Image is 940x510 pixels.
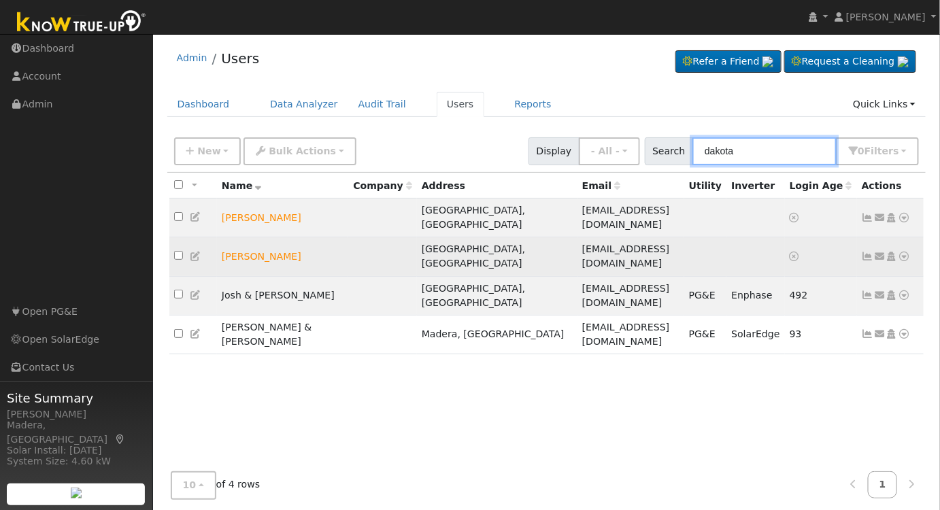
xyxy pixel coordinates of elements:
[862,290,874,301] a: Show Graph
[269,146,336,156] span: Bulk Actions
[689,179,722,193] div: Utility
[645,137,693,165] span: Search
[731,179,779,193] div: Inverter
[862,179,919,193] div: Actions
[171,472,216,500] button: 10
[731,328,779,339] span: SolarEdge
[862,212,874,223] a: Not connected
[874,211,886,225] a: cheyennedakotaa@yahoo.com
[417,237,577,276] td: [GEOGRAPHIC_DATA], [GEOGRAPHIC_DATA]
[197,146,220,156] span: New
[836,137,919,165] button: 0Filters
[505,92,562,117] a: Reports
[7,389,146,407] span: Site Summary
[868,472,898,498] a: 1
[190,211,202,222] a: Edit User
[862,251,874,262] a: Not connected
[7,418,146,447] div: Madera, [GEOGRAPHIC_DATA]
[784,50,916,73] a: Request a Cleaning
[790,212,802,223] a: No login access
[417,276,577,315] td: [GEOGRAPHIC_DATA], [GEOGRAPHIC_DATA]
[190,251,202,262] a: Edit User
[221,50,259,67] a: Users
[790,180,852,191] span: Days since last login
[886,212,898,223] a: Login As
[217,276,348,315] td: Josh & [PERSON_NAME]
[886,290,898,301] a: Login As
[217,199,348,237] td: Lead
[7,443,146,458] div: Solar Install: [DATE]
[899,250,911,264] a: Other actions
[244,137,356,165] button: Bulk Actions
[899,211,911,225] a: Other actions
[10,7,153,38] img: Know True-Up
[790,328,802,339] span: 06/24/2025 5:30:22 PM
[790,290,808,301] span: 05/21/2024 9:55:35 AM
[862,328,874,339] a: Show Graph
[846,12,926,22] span: [PERSON_NAME]
[353,180,412,191] span: Company name
[898,56,909,67] img: retrieve
[183,480,197,491] span: 10
[190,328,202,339] a: Edit User
[689,328,716,339] span: PG&E
[528,137,580,165] span: Display
[582,180,620,191] span: Email
[893,146,899,156] span: s
[843,92,926,117] a: Quick Links
[417,315,577,354] td: Madera, [GEOGRAPHIC_DATA]
[222,180,262,191] span: Name
[190,290,202,301] a: Edit User
[582,205,670,230] span: [EMAIL_ADDRESS][DOMAIN_NAME]
[217,315,348,354] td: [PERSON_NAME] & [PERSON_NAME]
[790,251,802,262] a: No login access
[177,52,207,63] a: Admin
[874,288,886,303] a: dakotajjg@msn.com
[692,137,837,165] input: Search
[174,137,241,165] button: New
[217,237,348,276] td: Lead
[7,454,146,469] div: System Size: 4.60 kW
[582,243,670,269] span: [EMAIL_ADDRESS][DOMAIN_NAME]
[874,327,886,341] a: dakotaweis3@gmail.com
[260,92,348,117] a: Data Analyzer
[348,92,416,117] a: Audit Trail
[71,488,82,498] img: retrieve
[582,322,670,347] span: [EMAIL_ADDRESS][DOMAIN_NAME]
[899,288,911,303] a: Other actions
[865,146,899,156] span: Filter
[762,56,773,67] img: retrieve
[899,327,911,341] a: Other actions
[675,50,782,73] a: Refer a Friend
[437,92,484,117] a: Users
[579,137,640,165] button: - All -
[167,92,240,117] a: Dashboard
[886,328,898,339] a: Login As
[689,290,716,301] span: PG&E
[417,199,577,237] td: [GEOGRAPHIC_DATA], [GEOGRAPHIC_DATA]
[422,179,573,193] div: Address
[171,472,261,500] span: of 4 rows
[7,407,146,422] div: [PERSON_NAME]
[731,290,772,301] span: Enphase
[582,283,670,308] span: [EMAIL_ADDRESS][DOMAIN_NAME]
[874,250,886,264] a: ddavis8740@gmail.com
[114,434,127,445] a: Map
[886,251,898,262] a: Login As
